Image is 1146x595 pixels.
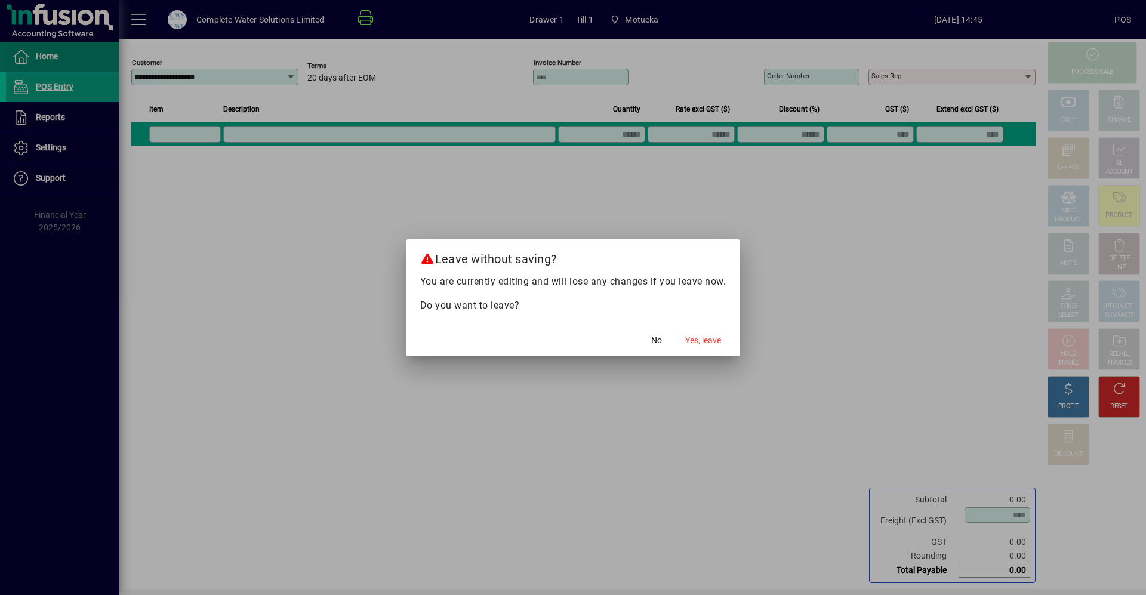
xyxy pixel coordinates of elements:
[685,334,721,347] span: Yes, leave
[420,275,726,289] p: You are currently editing and will lose any changes if you leave now.
[651,334,662,347] span: No
[406,239,741,274] h2: Leave without saving?
[420,298,726,313] p: Do you want to leave?
[680,330,726,352] button: Yes, leave
[637,330,676,352] button: No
